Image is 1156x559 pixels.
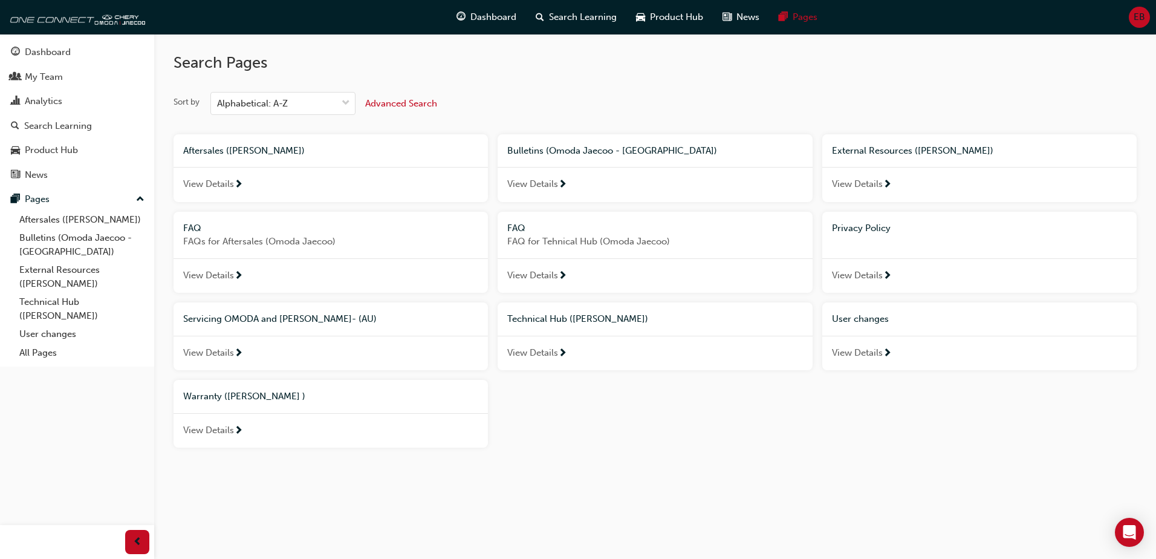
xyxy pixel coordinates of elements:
a: Technical Hub ([PERSON_NAME])View Details [498,302,812,370]
span: next-icon [234,348,243,359]
span: pages-icon [779,10,788,25]
div: Open Intercom Messenger [1115,518,1144,547]
a: Bulletins (Omoda Jaecoo - [GEOGRAPHIC_DATA]) [15,229,149,261]
div: Alphabetical: A-Z [217,97,288,111]
span: next-icon [558,348,567,359]
div: Product Hub [25,143,78,157]
span: FAQ for Tehnical Hub (Omoda Jaecoo) [507,235,802,249]
span: car-icon [636,10,645,25]
span: down-icon [342,96,350,111]
span: View Details [507,269,558,283]
a: car-iconProduct Hub [626,5,713,30]
span: guage-icon [11,47,20,58]
span: Bulletins (Omoda Jaecoo - [GEOGRAPHIC_DATA]) [507,145,717,156]
a: Aftersales ([PERSON_NAME])View Details [174,134,488,202]
div: Dashboard [25,45,71,59]
a: User changes [15,325,149,344]
span: News [736,10,759,24]
span: next-icon [234,426,243,437]
span: car-icon [11,145,20,156]
button: Pages [5,188,149,211]
span: search-icon [536,10,544,25]
span: External Resources ([PERSON_NAME]) [832,145,993,156]
a: Search Learning [5,115,149,137]
div: Pages [25,192,50,206]
span: next-icon [883,271,892,282]
span: Dashboard [470,10,516,24]
span: View Details [183,423,234,437]
span: up-icon [136,192,144,208]
button: Advanced Search [365,92,437,115]
img: oneconnect [6,5,145,29]
span: next-icon [558,180,567,191]
a: Bulletins (Omoda Jaecoo - [GEOGRAPHIC_DATA])View Details [498,134,812,202]
span: View Details [832,177,883,191]
button: DashboardMy TeamAnalyticsSearch LearningProduct HubNews [5,39,149,188]
a: FAQFAQs for Aftersales (Omoda Jaecoo)View Details [174,212,488,293]
h2: Search Pages [174,53,1137,73]
a: Aftersales ([PERSON_NAME]) [15,211,149,229]
span: next-icon [558,271,567,282]
span: next-icon [883,348,892,359]
a: news-iconNews [713,5,769,30]
span: Warranty ([PERSON_NAME] ) [183,391,305,402]
span: news-icon [722,10,732,25]
a: Analytics [5,90,149,113]
span: User changes [832,313,889,324]
div: My Team [25,70,63,84]
span: next-icon [883,180,892,191]
span: search-icon [11,121,19,132]
span: View Details [507,177,558,191]
span: EB [1134,10,1145,24]
a: Privacy PolicyView Details [822,212,1137,293]
span: Search Learning [549,10,617,24]
span: Servicing OMODA and [PERSON_NAME]- (AU) [183,313,377,324]
span: prev-icon [133,535,142,550]
span: next-icon [234,180,243,191]
a: User changesView Details [822,302,1137,370]
span: View Details [507,346,558,360]
div: News [25,168,48,182]
a: Dashboard [5,41,149,64]
span: View Details [183,269,234,283]
a: Servicing OMODA and [PERSON_NAME]- (AU)View Details [174,302,488,370]
a: External Resources ([PERSON_NAME]) [15,261,149,293]
span: View Details [832,269,883,283]
span: chart-icon [11,96,20,107]
span: pages-icon [11,194,20,205]
a: My Team [5,66,149,88]
span: View Details [183,177,234,191]
span: FAQs for Aftersales (Omoda Jaecoo) [183,235,478,249]
div: Analytics [25,94,62,108]
a: Warranty ([PERSON_NAME] )View Details [174,380,488,448]
span: Aftersales ([PERSON_NAME]) [183,145,305,156]
span: guage-icon [456,10,466,25]
span: Technical Hub ([PERSON_NAME]) [507,313,648,324]
span: people-icon [11,72,20,83]
a: News [5,164,149,186]
a: All Pages [15,344,149,362]
a: guage-iconDashboard [447,5,526,30]
span: FAQ [507,223,525,234]
span: Pages [793,10,817,24]
span: FAQ [183,223,201,234]
span: Product Hub [650,10,703,24]
a: External Resources ([PERSON_NAME])View Details [822,134,1137,202]
a: Technical Hub ([PERSON_NAME]) [15,293,149,325]
a: pages-iconPages [769,5,827,30]
span: Privacy Policy [832,223,891,234]
span: news-icon [11,170,20,181]
a: Product Hub [5,139,149,162]
span: View Details [183,346,234,360]
button: EB [1129,7,1150,28]
span: next-icon [234,271,243,282]
span: Advanced Search [365,98,437,109]
div: Sort by [174,96,200,108]
span: View Details [832,346,883,360]
div: Search Learning [24,119,92,133]
a: FAQFAQ for Tehnical Hub (Omoda Jaecoo)View Details [498,212,812,293]
a: search-iconSearch Learning [526,5,626,30]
